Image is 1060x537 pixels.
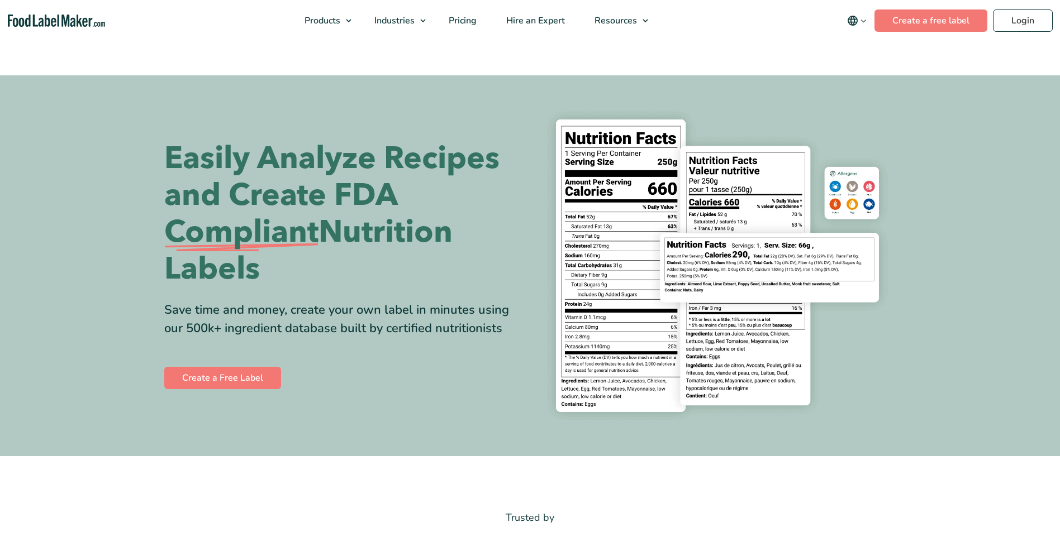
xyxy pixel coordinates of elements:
[301,15,341,27] span: Products
[371,15,416,27] span: Industries
[874,9,987,32] a: Create a free label
[503,15,566,27] span: Hire an Expert
[164,301,522,338] div: Save time and money, create your own label in minutes using our 500k+ ingredient database built b...
[164,510,896,526] p: Trusted by
[993,9,1053,32] a: Login
[445,15,478,27] span: Pricing
[591,15,638,27] span: Resources
[164,140,522,287] h1: Easily Analyze Recipes and Create FDA Nutrition Labels
[164,367,281,389] a: Create a Free Label
[164,214,319,251] span: Compliant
